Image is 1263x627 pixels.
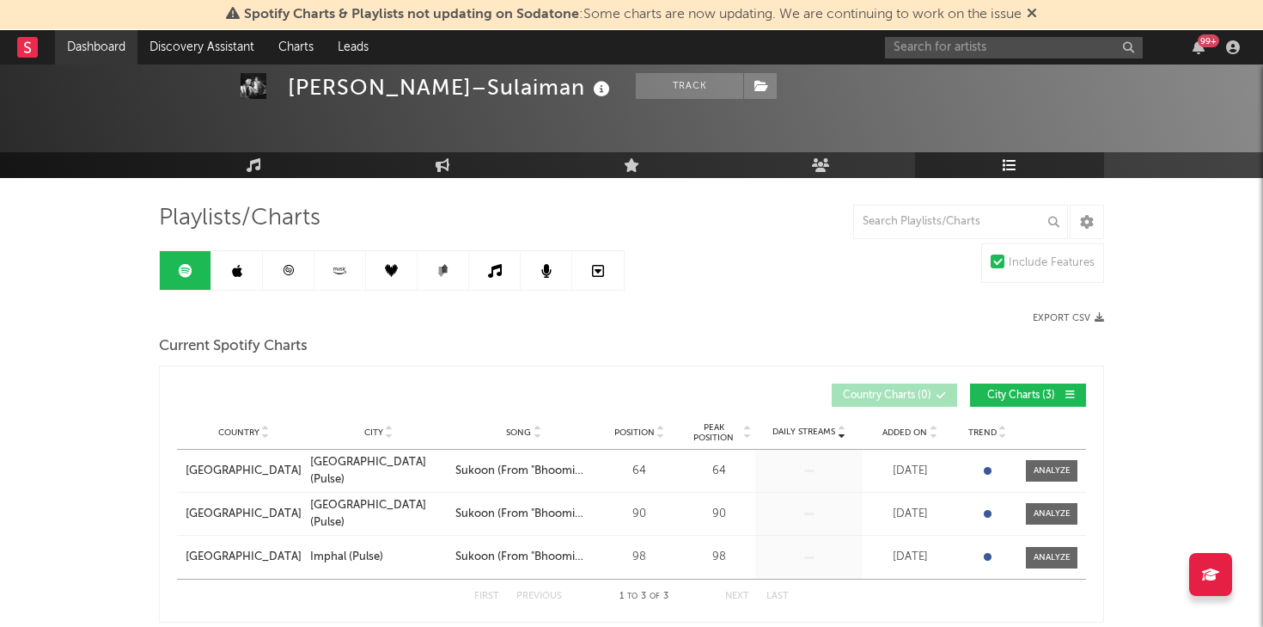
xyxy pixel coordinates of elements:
div: [DATE] [867,506,953,523]
span: Dismiss [1027,8,1037,22]
a: Leads [326,30,381,65]
span: to [627,593,638,600]
a: [GEOGRAPHIC_DATA] (Pulse) [310,497,447,531]
button: Country Charts(0) [832,384,957,407]
span: Song [506,427,531,438]
a: Sukoon (From "Bhoomi 2025") [455,549,592,566]
div: 1 3 3 [596,587,691,607]
div: 99 + [1198,34,1219,47]
div: Imphal (Pulse) [310,549,383,566]
span: City Charts ( 3 ) [981,390,1060,401]
button: Last [766,592,789,601]
a: Sukoon (From "Bhoomi 2025") [455,463,592,480]
span: Position [614,427,655,438]
span: Added On [882,427,927,438]
a: [GEOGRAPHIC_DATA] [186,549,302,566]
button: City Charts(3) [970,384,1086,407]
div: 98 [601,549,678,566]
a: Discovery Assistant [137,30,266,65]
span: Country Charts ( 0 ) [843,390,931,401]
button: Track [636,73,743,99]
span: Spotify Charts & Playlists not updating on Sodatone [244,8,579,22]
input: Search for artists [885,37,1143,58]
button: 99+ [1193,40,1205,54]
div: 90 [601,506,678,523]
button: First [474,592,499,601]
button: Export CSV [1033,313,1104,323]
span: City [364,427,383,438]
span: Playlists/Charts [159,208,320,229]
a: Imphal (Pulse) [310,549,447,566]
span: Country [218,427,259,438]
div: Include Features [1009,253,1095,274]
input: Search Playlists/Charts [853,205,1068,239]
a: [GEOGRAPHIC_DATA] [186,463,302,480]
span: Trend [968,427,997,438]
div: [DATE] [867,463,953,480]
span: Current Spotify Charts [159,336,308,357]
div: 64 [686,463,751,480]
div: 98 [686,549,751,566]
div: 90 [686,506,751,523]
span: : Some charts are now updating. We are continuing to work on the issue [244,8,1022,22]
div: [DATE] [867,549,953,566]
a: [GEOGRAPHIC_DATA] (Pulse) [310,454,447,488]
span: Daily Streams [772,426,835,439]
span: of [650,593,660,600]
button: Previous [516,592,562,601]
button: Next [725,592,749,601]
a: Sukoon (From "Bhoomi 2025") [455,506,592,523]
div: [PERSON_NAME]–Sulaiman [288,73,614,101]
div: 64 [601,463,678,480]
a: Dashboard [55,30,137,65]
a: Charts [266,30,326,65]
a: [GEOGRAPHIC_DATA] [186,506,302,523]
span: Peak Position [686,422,741,443]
